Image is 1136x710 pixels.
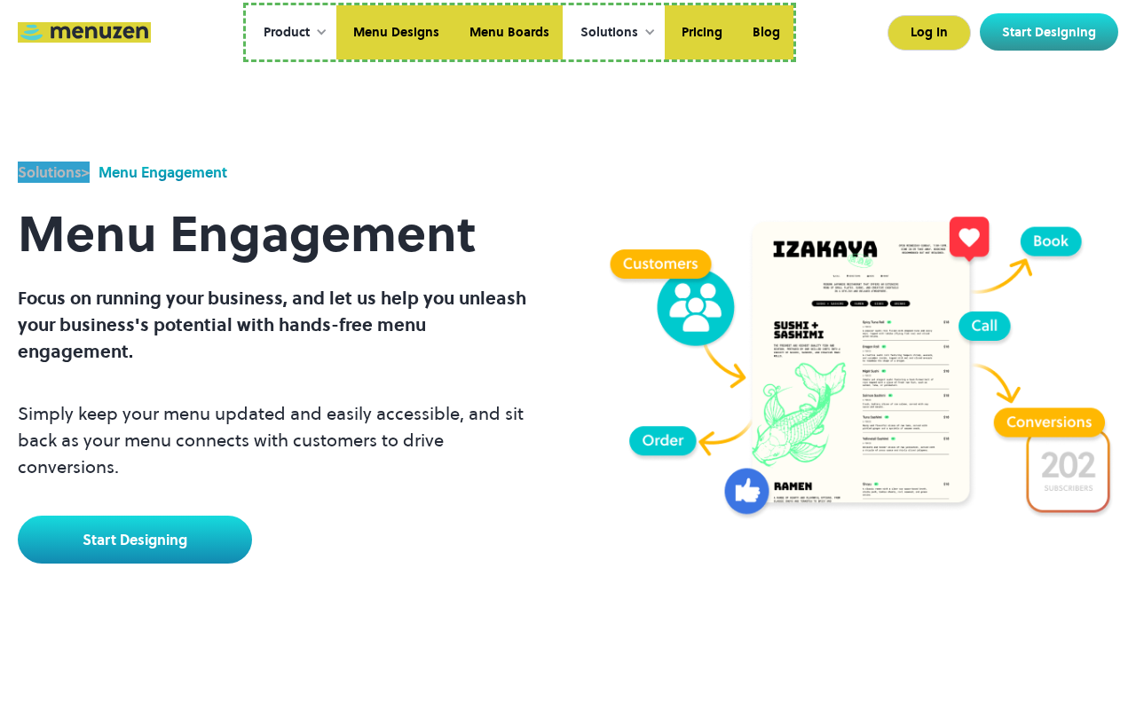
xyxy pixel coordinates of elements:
[18,162,90,183] a: Solutions>
[336,5,453,60] a: Menu Designs
[665,5,736,60] a: Pricing
[563,5,665,60] div: Solutions
[980,13,1118,51] a: Start Designing
[453,5,563,60] a: Menu Boards
[18,285,532,365] p: Focus on running your business, and let us help you unleash your business's potential with hands-...
[887,15,971,51] a: Log In
[246,5,336,60] div: Product
[18,516,252,564] a: Start Designing
[18,400,532,480] p: Simply keep your menu updated and easily accessible, and sit back as your menu connects with cust...
[99,162,227,183] div: Menu Engagement
[18,162,82,182] strong: Solutions
[580,23,638,43] div: Solutions
[736,5,793,60] a: Blog
[18,183,532,285] h1: Menu Engagement
[264,23,310,43] div: Product
[18,162,90,183] div: >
